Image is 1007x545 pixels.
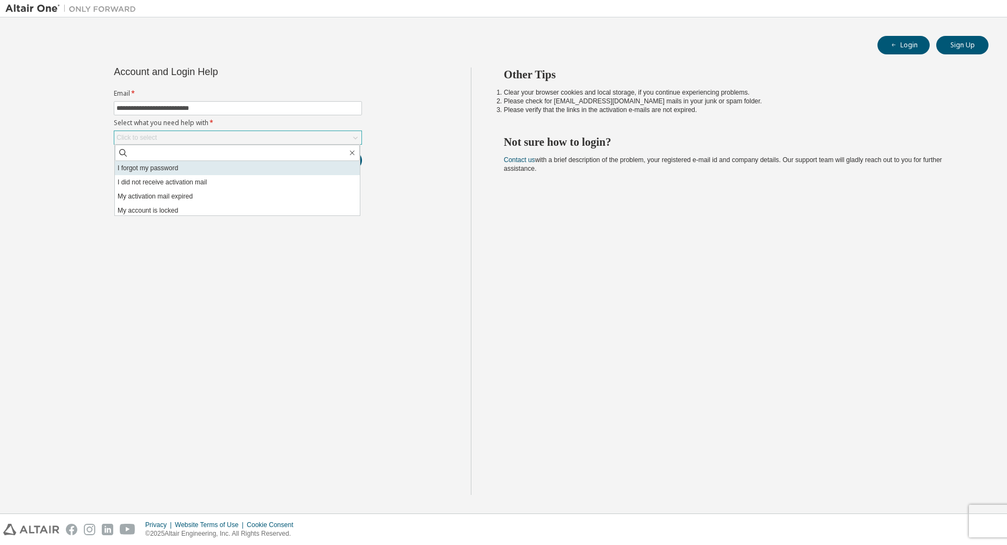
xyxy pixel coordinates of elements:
img: youtube.svg [120,524,136,535]
li: Please verify that the links in the activation e-mails are not expired. [504,106,969,114]
button: Login [877,36,930,54]
div: Click to select [114,131,361,144]
span: with a brief description of the problem, your registered e-mail id and company details. Our suppo... [504,156,942,172]
img: altair_logo.svg [3,524,59,535]
div: Click to select [116,133,157,142]
img: Altair One [5,3,142,14]
img: linkedin.svg [102,524,113,535]
li: Clear your browser cookies and local storage, if you continue experiencing problems. [504,88,969,97]
div: Website Terms of Use [175,521,247,529]
label: Email [114,89,362,98]
p: © 2025 Altair Engineering, Inc. All Rights Reserved. [145,529,300,538]
label: Select what you need help with [114,119,362,127]
div: Cookie Consent [247,521,299,529]
div: Account and Login Help [114,67,312,76]
a: Contact us [504,156,535,164]
button: Sign Up [936,36,988,54]
h2: Not sure how to login? [504,135,969,149]
div: Privacy [145,521,175,529]
img: facebook.svg [66,524,77,535]
li: Please check for [EMAIL_ADDRESS][DOMAIN_NAME] mails in your junk or spam folder. [504,97,969,106]
img: instagram.svg [84,524,95,535]
li: I forgot my password [115,161,360,175]
h2: Other Tips [504,67,969,82]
